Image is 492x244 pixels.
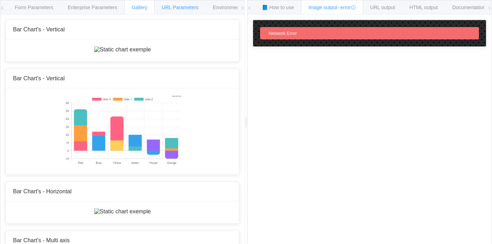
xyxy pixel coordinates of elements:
[308,5,356,10] span: Image output
[213,5,243,10] span: Environments
[269,31,297,36] span: Network Error
[452,5,486,10] span: Documentation
[13,188,72,194] span: Bar Chart's - Horizontal
[162,5,198,10] span: URL Parameters
[262,5,294,10] span: 📘 How to use
[337,5,356,10] span: - error
[15,5,53,10] span: Form Parameters
[94,208,151,215] img: Static chart exemple
[13,26,65,32] span: Bar Chart's - Vertical
[132,5,147,10] span: Gallery
[13,237,70,243] span: Bar Chart's - Multi axis
[64,95,181,166] img: Static chart exemple
[13,75,65,81] span: Bar Chart's - Vertical
[409,5,438,10] span: HTML output
[68,5,117,10] span: Enterprise Parameters
[370,5,395,10] span: URL output
[94,46,151,53] img: Static chart exemple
